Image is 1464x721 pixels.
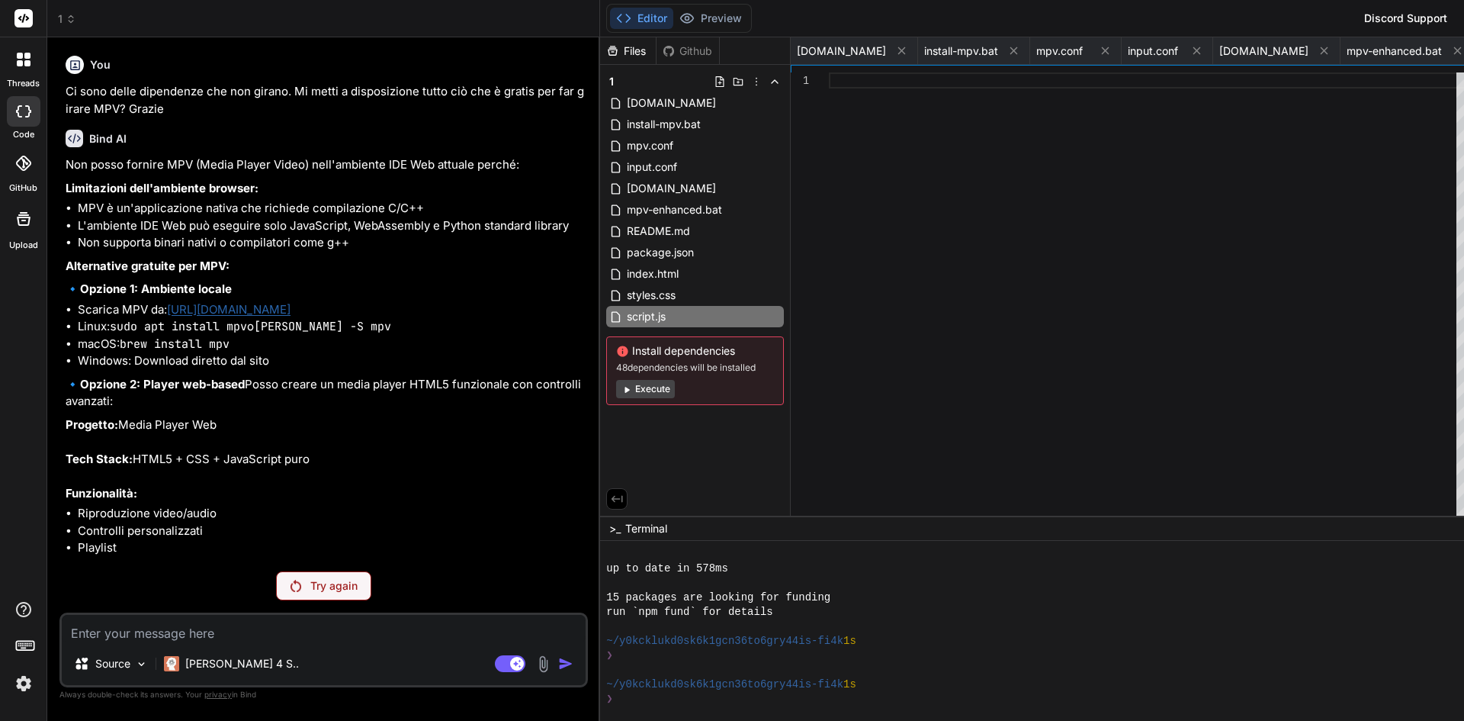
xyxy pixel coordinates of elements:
[616,343,774,359] span: Install dependencies
[78,539,585,557] li: Playlist
[625,286,677,304] span: styles.css
[9,239,38,252] label: Upload
[66,376,585,410] p: 🔹 Posso creare un media player HTML5 funzionale con controlli avanzati:
[657,43,719,59] div: Github
[66,417,585,503] p: Media Player Web HTML5 + CSS + JavaScript puro
[80,282,232,296] strong: Opzione 1: Ambiente locale
[625,307,667,326] span: script.js
[66,486,137,501] strong: Funzionalità:
[78,200,585,217] li: MPV è un'applicazione nativa che richiede compilazione C/C++
[66,417,118,432] strong: Progetto:
[78,217,585,235] li: L'ambiente IDE Web può eseguire solo JavaScript, WebAssembly e Python standard library
[78,234,585,252] li: Non supporta binari nativi o compilatori come g++
[58,11,76,27] span: 1
[1219,43,1308,59] span: [DOMAIN_NAME]
[135,658,148,671] img: Pick Models
[625,265,680,283] span: index.html
[110,319,247,334] code: sudo apt install mpv
[673,8,748,29] button: Preview
[9,182,37,195] label: GitHub
[606,649,614,663] span: ❯
[1036,43,1083,59] span: mpv.conf
[791,72,809,89] div: 1
[95,656,130,671] p: Source
[66,156,585,174] p: Non posso fornire MPV (Media Player Video) nell'ambiente IDE Web attuale perché:
[291,580,301,592] img: Retry
[59,687,588,702] p: Always double-check its answers. Your in Bind
[78,336,585,353] li: macOS:
[606,562,728,576] span: up to date in 578ms
[600,43,656,59] div: Files
[254,319,391,334] code: [PERSON_NAME] -S mpv
[606,605,772,620] span: run `npm fund` for details
[185,656,299,671] p: [PERSON_NAME] 4 S..
[310,578,358,594] p: Try again
[90,57,111,72] h6: You
[625,243,695,262] span: package.json
[78,523,585,540] li: Controlli personalizzati
[924,43,998,59] span: install-mpv.bat
[625,94,718,112] span: [DOMAIN_NAME]
[625,137,675,155] span: mpv.conf
[66,259,230,273] strong: Alternative gratuite per MPV:
[120,336,230,352] code: brew install mpv
[616,362,774,374] span: 48 dependencies will be installed
[606,591,830,605] span: 15 packages are looking for funding
[7,77,40,90] label: threads
[843,634,856,649] span: 1s
[625,179,718,198] span: [DOMAIN_NAME]
[609,521,621,536] span: >_
[78,318,585,336] li: Linux: o
[167,302,291,317] a: [URL][DOMAIN_NAME]
[625,222,692,240] span: README.md
[78,505,585,523] li: Riproduzione video/audio
[164,656,179,671] img: Claude 4 Sonnet
[1128,43,1178,59] span: input.conf
[66,452,133,466] strong: Tech Stack:
[625,521,667,536] span: Terminal
[204,690,232,699] span: privacy
[1355,6,1456,31] div: Discord Support
[797,43,886,59] span: [DOMAIN_NAME]
[610,8,673,29] button: Editor
[606,678,843,692] span: ~/y0kcklukd0sk6k1gcn36to6gry44is-fi4k
[609,74,614,89] span: 1
[78,301,585,319] li: Scarica MPV da:
[625,158,679,176] span: input.conf
[78,557,585,575] li: Scorciatoie da tastiera
[606,634,843,649] span: ~/y0kcklukd0sk6k1gcn36to6gry44is-fi4k
[606,692,614,707] span: ❯
[80,377,245,391] strong: Opzione 2: Player web-based
[89,131,127,146] h6: Bind AI
[66,281,585,298] p: 🔹
[1347,43,1442,59] span: mpv-enhanced.bat
[66,83,585,117] p: Ci sono delle dipendenze che non girano. Mi metti a disposizione tutto ciò che è gratis per far g...
[535,655,552,673] img: attachment
[78,352,585,370] li: Windows: Download diretto dal sito
[13,128,34,141] label: code
[558,656,573,671] img: icon
[66,181,258,195] strong: Limitazioni dell'ambiente browser:
[843,678,856,692] span: 1s
[11,671,37,697] img: settings
[625,115,702,134] span: install-mpv.bat
[616,380,675,398] button: Execute
[625,201,724,219] span: mpv-enhanced.bat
